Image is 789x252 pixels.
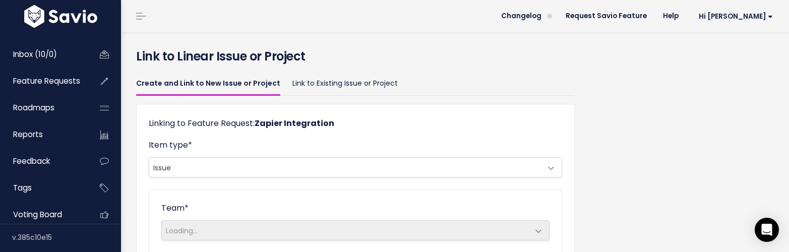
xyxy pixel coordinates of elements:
[655,9,687,24] a: Help
[292,72,398,96] a: Link to Existing Issue or Project
[3,176,84,200] a: Tags
[558,9,655,24] a: Request Savio Feature
[755,218,779,242] div: Open Intercom Messenger
[13,49,57,59] span: Inbox (10/0)
[149,157,562,177] span: Issue
[13,76,80,86] span: Feature Requests
[13,209,62,220] span: Voting Board
[13,182,32,193] span: Tags
[3,123,84,146] a: Reports
[3,96,84,119] a: Roadmaps
[3,150,84,173] a: Feedback
[166,226,198,236] span: Loading...
[161,202,189,214] label: Team
[136,72,280,96] a: Create and Link to New Issue or Project
[13,129,43,140] span: Reports
[3,43,84,66] a: Inbox (10/0)
[149,139,192,151] label: Item type
[687,9,781,24] a: Hi [PERSON_NAME]
[149,158,541,177] span: Issue
[22,5,100,28] img: logo-white.9d6f32f41409.svg
[255,117,334,129] strong: Zapier Integration
[501,13,541,20] span: Changelog
[136,47,774,66] h4: Link to Linear Issue or Project
[3,70,84,93] a: Feature Requests
[699,13,773,20] span: Hi [PERSON_NAME]
[149,116,562,131] p: Linking to Feature Request:
[13,156,50,166] span: Feedback
[3,203,84,226] a: Voting Board
[12,224,121,250] div: v.385c10e15
[13,102,54,113] span: Roadmaps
